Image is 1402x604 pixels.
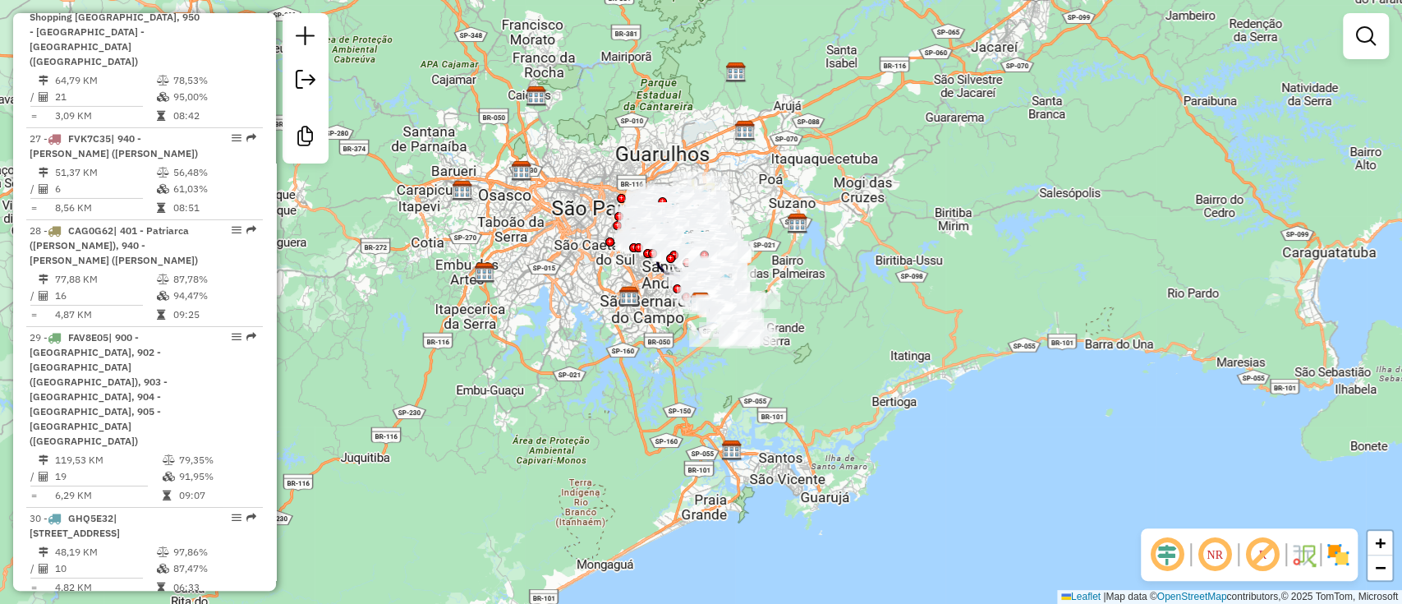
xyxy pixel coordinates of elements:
[68,132,111,145] span: FVK7C35
[246,133,256,143] em: Rota exportada
[1195,535,1234,574] span: Ocultar NR
[30,579,38,596] td: =
[30,132,198,159] span: | 940 - [PERSON_NAME] ([PERSON_NAME])
[54,200,156,216] td: 8,56 KM
[163,472,175,482] i: % de utilização da cubagem
[54,468,162,485] td: 19
[68,331,108,343] span: FAV8E05
[163,491,171,500] i: Tempo total em rota
[54,288,156,304] td: 16
[54,181,156,197] td: 6
[39,76,48,85] i: Distância Total
[474,262,495,284] img: CDD Embu
[39,291,48,301] i: Total de Atividades
[692,229,713,251] img: 613 UDC Light WCL São Mateus ll
[39,168,48,178] i: Distância Total
[1349,20,1382,53] a: Exibir filtros
[674,231,696,252] img: 612 UDC Light WCL Jardim Tietê
[172,544,255,560] td: 97,86%
[710,247,751,263] div: Atividade não roteirizada - 58.846.553 MARIA LUISA ELIZEI DOS SANTOS
[54,89,156,105] td: 21
[157,310,165,320] i: Tempo total em rota
[163,455,175,465] i: % de utilização do peso
[172,181,255,197] td: 61,03%
[172,307,255,323] td: 09:25
[1157,591,1227,602] a: OpenStreetMap
[54,108,156,124] td: 3,09 KM
[30,181,38,197] td: /
[39,472,48,482] i: Total de Atividades
[30,132,198,159] span: 27 -
[54,544,156,560] td: 48,19 KM
[1368,556,1392,580] a: Zoom out
[157,547,169,557] i: % de utilização do peso
[39,455,48,465] i: Distância Total
[39,274,48,284] i: Distância Total
[54,72,156,89] td: 64,79 KM
[1057,590,1402,604] div: Map data © contributors,© 2025 TomTom, Microsoft
[232,332,241,342] em: Opções
[452,180,473,201] img: CDD Barueri
[172,288,255,304] td: 94,47%
[39,92,48,102] i: Total de Atividades
[172,164,255,181] td: 56,48%
[641,234,682,251] div: Atividade não roteirizada - MARIA ANGELINA N SA
[655,205,677,227] img: 608 UDC Full Vila Formosa
[30,224,198,266] span: 28 -
[30,512,120,539] span: | [STREET_ADDRESS]
[157,274,169,284] i: % de utilização do peso
[725,62,747,83] img: CDI Guarulhos INT
[787,213,808,234] img: CDD Suzano
[54,164,156,181] td: 51,37 KM
[1243,535,1282,574] span: Exibir rótulo
[30,487,38,504] td: =
[721,440,742,461] img: CDD Praia Grande
[54,452,162,468] td: 119,53 KM
[734,120,756,141] img: CDD Guarulhos
[1147,535,1187,574] span: Ocultar deslocamento
[68,224,113,237] span: CAG0G62
[39,564,48,574] i: Total de Atividades
[1061,591,1101,602] a: Leaflet
[676,250,717,266] div: Atividade não roteirizada - ALFJ.UTILIDADES DOME
[157,564,169,574] i: % de utilização da cubagem
[172,579,255,596] td: 06:33
[30,468,38,485] td: /
[1325,542,1351,568] img: Exibir/Ocultar setores
[246,225,256,235] em: Rota exportada
[526,85,547,107] img: CDD Norte
[30,331,168,447] span: 29 -
[178,468,256,485] td: 91,95%
[289,20,322,57] a: Nova sessão e pesquisa
[676,229,697,251] img: Teste centro de gravidade
[1103,591,1106,602] span: |
[618,286,640,307] img: CDD Diadema
[30,560,38,577] td: /
[54,271,156,288] td: 77,88 KM
[246,513,256,523] em: Rota exportada
[232,513,241,523] em: Opções
[157,92,169,102] i: % de utilização da cubagem
[157,291,169,301] i: % de utilização da cubagem
[678,200,719,216] div: Atividade não roteirizada - KAREN REGINA RAMOS
[172,108,255,124] td: 08:42
[172,72,255,89] td: 78,53%
[511,160,532,182] img: CDD São Paulo
[157,203,165,213] i: Tempo total em rota
[30,108,38,124] td: =
[30,288,38,304] td: /
[30,224,198,266] span: | 401 - Patriarca ([PERSON_NAME]), 940 - [PERSON_NAME] ([PERSON_NAME])
[1375,557,1386,578] span: −
[54,560,156,577] td: 10
[157,184,169,194] i: % de utilização da cubagem
[30,512,120,539] span: 30 -
[679,247,720,263] div: Atividade não roteirizada - CENTRAL DE BEBIDAS S
[39,184,48,194] i: Total de Atividades
[232,133,241,143] em: Opções
[157,76,169,85] i: % de utilização do peso
[54,307,156,323] td: 4,87 KM
[246,332,256,342] em: Rota exportada
[30,89,38,105] td: /
[30,307,38,323] td: =
[172,89,255,105] td: 95,00%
